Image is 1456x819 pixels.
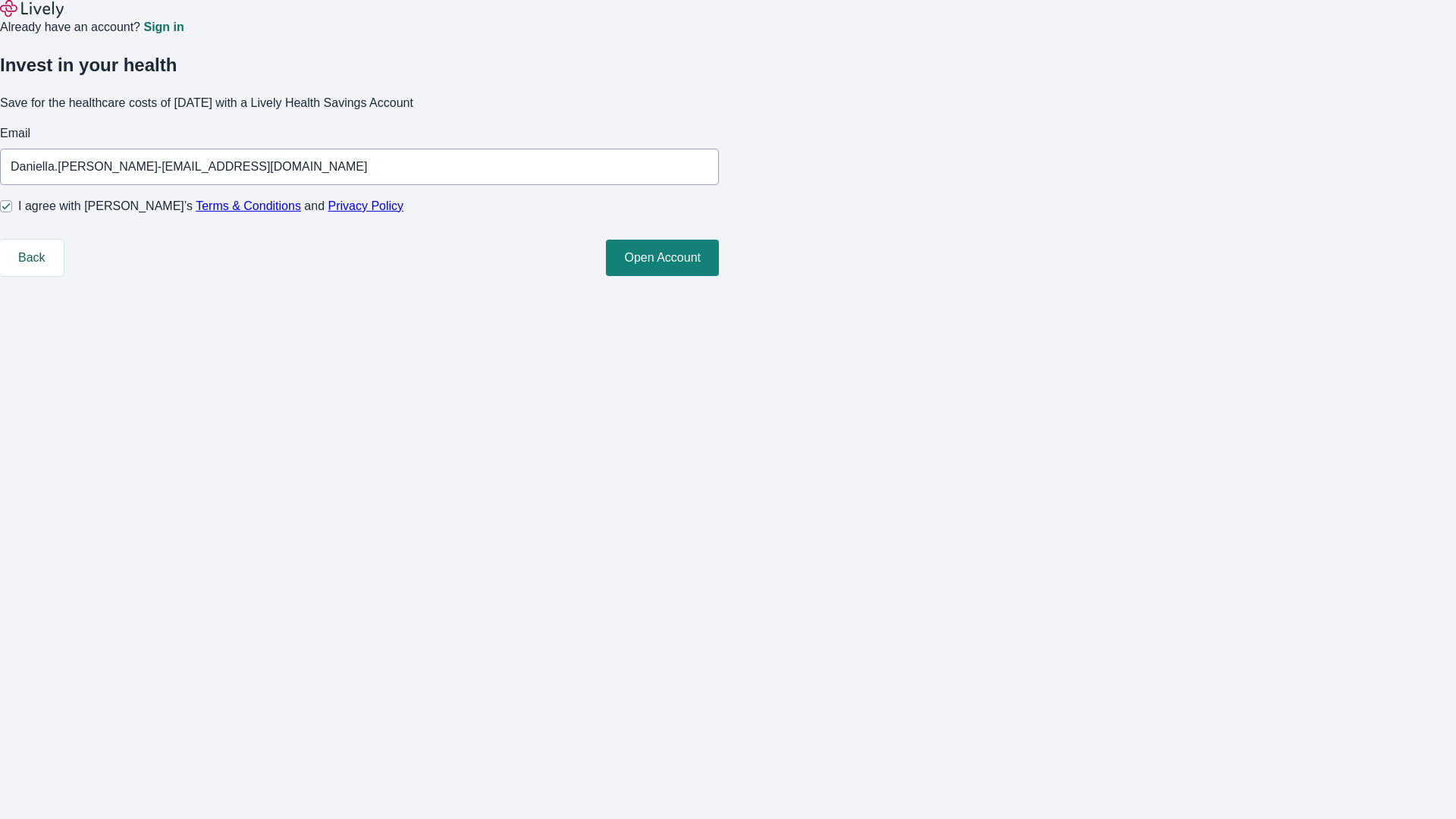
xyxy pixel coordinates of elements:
button: Open Account [606,240,719,276]
a: Terms & Conditions [196,199,301,212]
span: I agree with [PERSON_NAME]’s and [18,197,403,215]
a: Privacy Policy [328,199,404,212]
a: Sign in [143,21,184,33]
